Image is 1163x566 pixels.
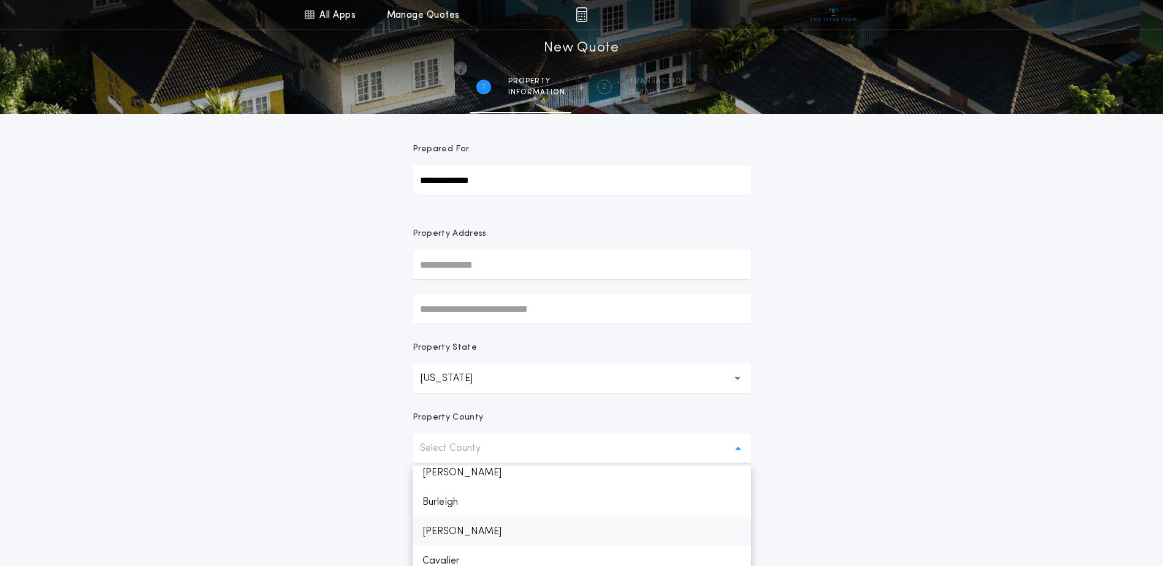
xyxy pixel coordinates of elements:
[629,88,687,97] span: details
[413,364,751,393] button: [US_STATE]
[413,434,751,463] button: Select County
[413,458,751,488] p: [PERSON_NAME]
[413,228,751,240] p: Property Address
[544,39,619,58] h1: New Quote
[413,165,751,195] input: Prepared For
[413,517,751,546] p: [PERSON_NAME]
[420,441,500,456] p: Select County
[508,88,565,97] span: information
[413,412,484,424] p: Property County
[413,143,470,156] p: Prepared For
[810,9,856,21] img: vs-icon
[602,82,606,92] h2: 2
[576,7,587,22] img: img
[629,77,687,86] span: Transaction
[482,82,485,92] h2: 1
[508,77,565,86] span: Property
[413,342,477,354] p: Property State
[420,371,492,386] p: [US_STATE]
[413,488,751,517] p: Burleigh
